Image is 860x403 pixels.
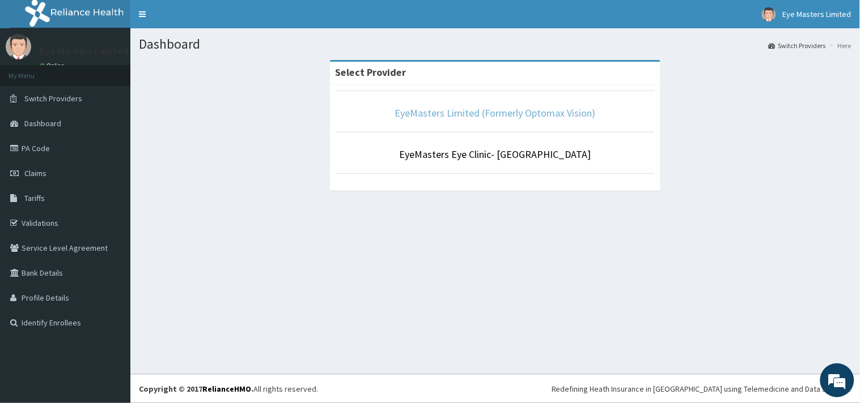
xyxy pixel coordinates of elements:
img: User Image [762,7,776,22]
a: EyeMasters Limited (Formerly Optomax Vision) [395,106,596,119]
textarea: Type your message and hit 'Enter' [6,276,216,316]
span: We're online! [66,126,156,241]
span: Tariffs [24,193,45,203]
img: d_794563401_company_1708531726252_794563401 [21,57,46,85]
h1: Dashboard [139,37,851,52]
strong: Select Provider [336,66,406,79]
a: EyeMasters Eye Clinic- [GEOGRAPHIC_DATA] [400,148,591,161]
strong: Copyright © 2017 . [139,384,253,394]
img: User Image [6,34,31,59]
footer: All rights reserved. [130,374,860,403]
span: Dashboard [24,118,61,128]
div: Chat with us now [59,63,190,78]
a: RelianceHMO [202,384,251,394]
p: Eye Masters Limited [40,46,128,56]
li: Here [827,41,851,50]
span: Claims [24,168,46,178]
span: Eye Masters Limited [783,9,851,19]
div: Redefining Heath Insurance in [GEOGRAPHIC_DATA] using Telemedicine and Data Science! [552,383,851,395]
a: Switch Providers [769,41,826,50]
div: Minimize live chat window [186,6,213,33]
a: Online [40,62,67,70]
span: Switch Providers [24,93,82,104]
